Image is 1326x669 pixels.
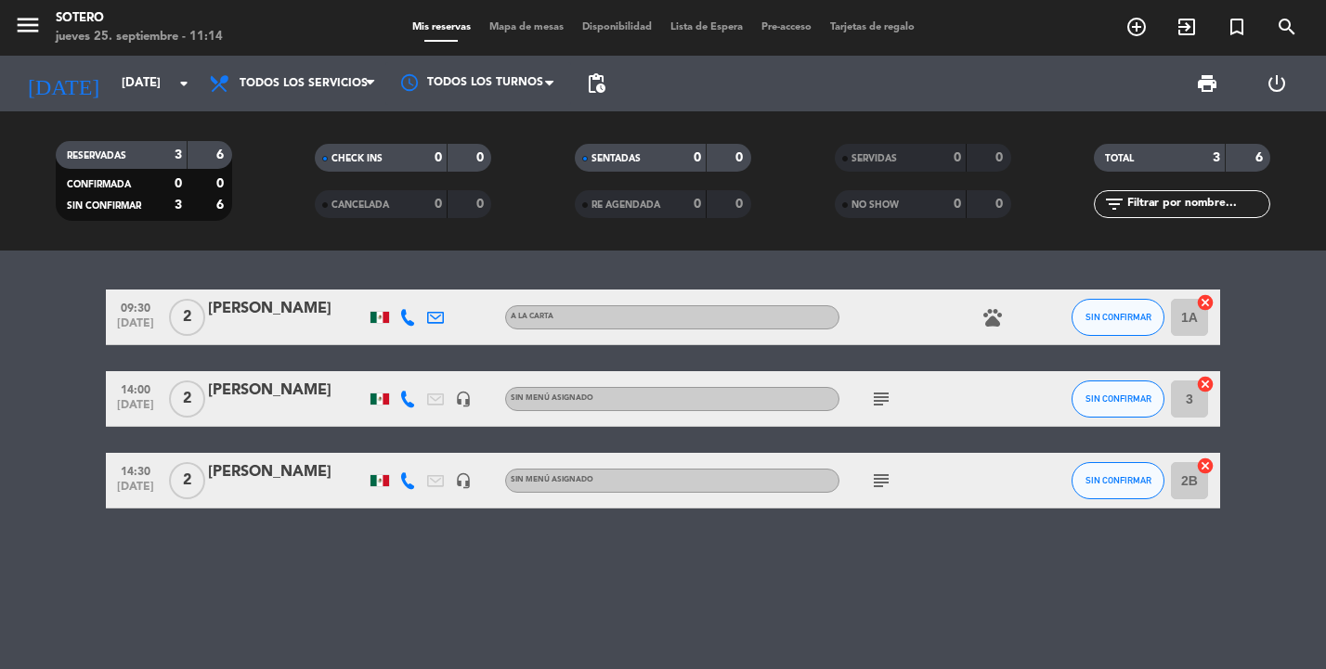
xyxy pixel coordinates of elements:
strong: 0 [735,198,747,211]
i: power_settings_new [1266,72,1288,95]
strong: 3 [175,199,182,212]
strong: 0 [476,198,487,211]
strong: 0 [954,151,961,164]
span: [DATE] [112,399,159,420]
i: menu [14,11,42,39]
strong: 6 [1255,151,1267,164]
span: Todos los servicios [240,77,368,90]
span: print [1196,72,1218,95]
span: CANCELADA [331,200,389,210]
strong: 0 [435,151,442,164]
strong: 3 [1213,151,1220,164]
span: 14:30 [112,459,159,481]
span: SENTADAS [591,154,641,163]
span: SIN CONFIRMAR [1085,475,1151,485]
span: Pre-acceso [752,22,821,32]
span: A la carta [511,313,553,320]
i: [DATE] [14,63,112,104]
span: Mapa de mesas [480,22,573,32]
div: [PERSON_NAME] [208,297,366,321]
strong: 0 [175,177,182,190]
i: exit_to_app [1176,16,1198,38]
span: Lista de Espera [661,22,752,32]
span: 2 [169,380,205,418]
i: headset_mic [455,391,472,407]
button: SIN CONFIRMAR [1072,299,1164,336]
div: Sotero [56,9,223,28]
i: add_circle_outline [1125,16,1148,38]
strong: 0 [694,151,701,164]
strong: 0 [995,151,1007,164]
strong: 0 [435,198,442,211]
i: headset_mic [455,472,472,489]
span: CONFIRMADA [67,180,131,189]
i: subject [870,388,892,410]
i: cancel [1196,375,1215,393]
i: cancel [1196,457,1215,475]
span: SIN CONFIRMAR [67,201,141,211]
div: [PERSON_NAME] [208,460,366,484]
strong: 6 [216,199,227,212]
strong: 0 [476,151,487,164]
span: Disponibilidad [573,22,661,32]
strong: 3 [175,148,182,161]
span: 2 [169,462,205,499]
span: SERVIDAS [851,154,897,163]
i: turned_in_not [1226,16,1248,38]
span: [DATE] [112,317,159,339]
span: RESERVADAS [67,151,126,161]
i: arrow_drop_down [173,72,195,95]
span: Sin menú asignado [511,394,593,402]
span: Tarjetas de regalo [821,22,924,32]
span: NO SHOW [851,200,899,210]
span: Sin menú asignado [511,476,593,483]
input: Filtrar por nombre... [1125,194,1269,214]
button: SIN CONFIRMAR [1072,462,1164,499]
span: [DATE] [112,481,159,502]
strong: 0 [735,151,747,164]
span: SIN CONFIRMAR [1085,393,1151,404]
i: cancel [1196,293,1215,312]
strong: 0 [216,177,227,190]
i: search [1276,16,1298,38]
span: 2 [169,299,205,336]
i: filter_list [1103,193,1125,215]
i: pets [981,306,1004,328]
i: subject [870,470,892,492]
button: SIN CONFIRMAR [1072,380,1164,418]
span: CHECK INS [331,154,383,163]
strong: 0 [995,198,1007,211]
span: pending_actions [585,72,607,95]
span: Mis reservas [403,22,480,32]
span: SIN CONFIRMAR [1085,312,1151,322]
span: RE AGENDADA [591,200,660,210]
strong: 0 [954,198,961,211]
span: 14:00 [112,378,159,399]
div: LOG OUT [1242,56,1312,111]
span: TOTAL [1105,154,1134,163]
strong: 6 [216,148,227,161]
span: 09:30 [112,296,159,317]
div: jueves 25. septiembre - 11:14 [56,28,223,46]
button: menu [14,11,42,45]
strong: 0 [694,198,701,211]
div: [PERSON_NAME] [208,379,366,403]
